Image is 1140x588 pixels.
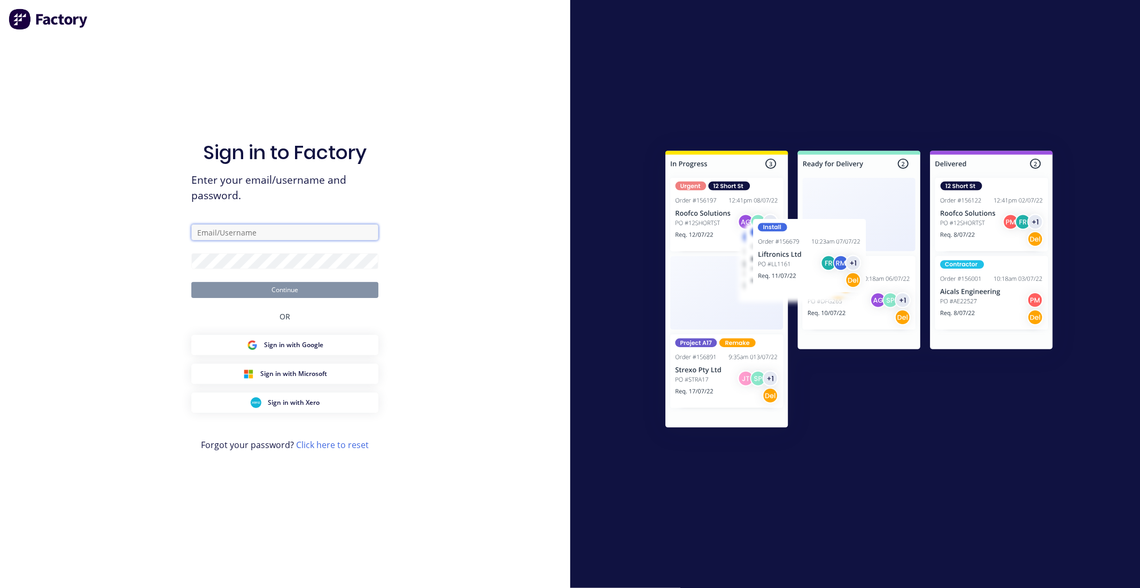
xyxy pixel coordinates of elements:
[201,438,369,451] span: Forgot your password?
[260,369,327,379] span: Sign in with Microsoft
[191,173,378,203] span: Enter your email/username and password.
[247,340,258,350] img: Google Sign in
[243,369,254,379] img: Microsoft Sign in
[296,439,369,451] a: Click here to reset
[191,335,378,355] button: Google Sign inSign in with Google
[191,224,378,240] input: Email/Username
[642,129,1076,453] img: Sign in
[251,397,261,408] img: Xero Sign in
[280,298,290,335] div: OR
[264,340,323,350] span: Sign in with Google
[191,282,378,298] button: Continue
[268,398,320,407] span: Sign in with Xero
[191,393,378,413] button: Xero Sign inSign in with Xero
[9,9,89,30] img: Factory
[203,141,367,164] h1: Sign in to Factory
[191,364,378,384] button: Microsoft Sign inSign in with Microsoft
